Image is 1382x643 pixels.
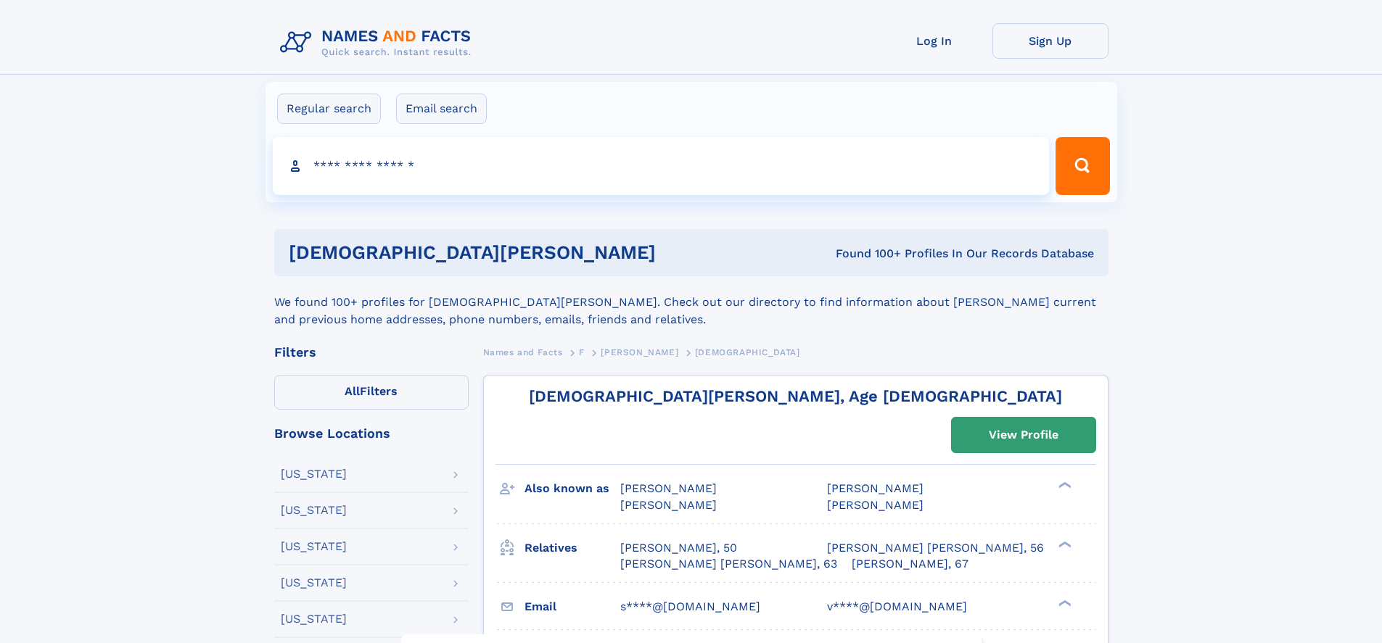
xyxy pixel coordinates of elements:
h1: [DEMOGRAPHIC_DATA][PERSON_NAME] [289,244,746,262]
a: Log In [876,23,992,59]
a: [PERSON_NAME] [PERSON_NAME], 63 [620,556,837,572]
a: [DEMOGRAPHIC_DATA][PERSON_NAME], Age [DEMOGRAPHIC_DATA] [529,387,1062,405]
div: [US_STATE] [281,468,347,480]
a: Sign Up [992,23,1109,59]
span: F [579,347,585,357]
div: We found 100+ profiles for [DEMOGRAPHIC_DATA][PERSON_NAME]. Check out our directory to find infor... [274,276,1109,328]
div: ❯ [1055,598,1072,607]
span: [PERSON_NAME] [827,481,924,495]
span: [PERSON_NAME] [601,347,678,357]
h3: Email [525,594,620,619]
h3: Relatives [525,536,620,560]
a: [PERSON_NAME] [PERSON_NAME], 56 [827,540,1044,556]
img: Logo Names and Facts [274,23,483,62]
span: All [345,384,360,398]
input: search input [273,137,1050,195]
div: [US_STATE] [281,541,347,552]
button: Search Button [1056,137,1109,195]
a: [PERSON_NAME], 50 [620,540,737,556]
div: Found 100+ Profiles In Our Records Database [746,246,1094,262]
div: Filters [274,346,469,359]
h3: Also known as [525,476,620,501]
div: View Profile [989,418,1058,452]
div: [US_STATE] [281,613,347,625]
div: ❯ [1055,539,1072,549]
a: [PERSON_NAME] [601,343,678,361]
span: [PERSON_NAME] [827,498,924,512]
a: View Profile [952,418,1095,452]
a: [PERSON_NAME], 67 [852,556,968,572]
label: Regular search [277,94,381,124]
label: Email search [396,94,487,124]
div: [US_STATE] [281,505,347,516]
a: Names and Facts [483,343,563,361]
span: [DEMOGRAPHIC_DATA] [695,347,800,357]
div: Browse Locations [274,427,469,440]
span: [PERSON_NAME] [620,481,717,495]
div: ❯ [1055,481,1072,490]
span: [PERSON_NAME] [620,498,717,512]
a: F [579,343,585,361]
div: [US_STATE] [281,577,347,589]
label: Filters [274,375,469,410]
